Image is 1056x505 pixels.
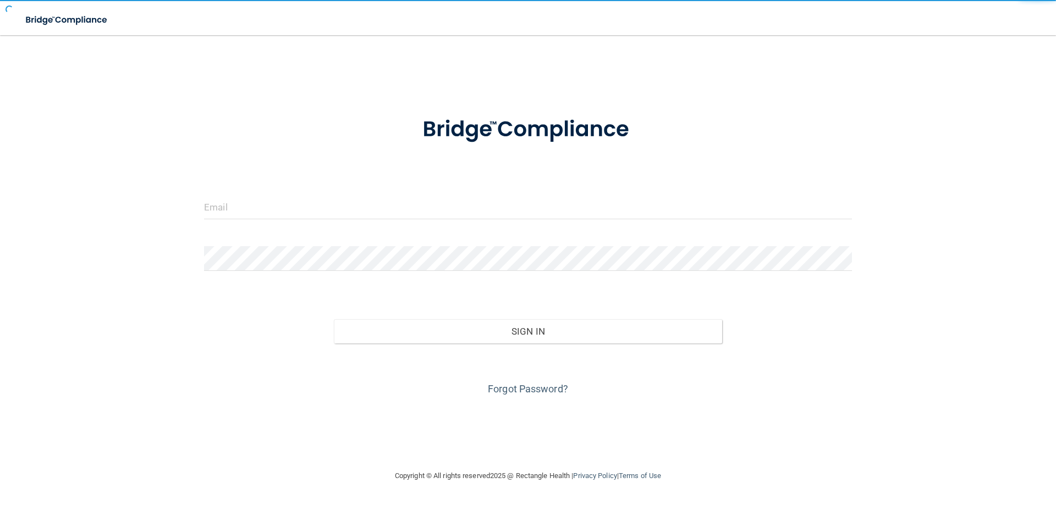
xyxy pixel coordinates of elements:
a: Forgot Password? [488,383,568,395]
a: Privacy Policy [573,471,617,480]
input: Email [204,195,852,219]
a: Terms of Use [619,471,661,480]
img: bridge_compliance_login_screen.278c3ca4.svg [16,9,118,31]
div: Copyright © All rights reserved 2025 @ Rectangle Health | | [327,458,729,493]
img: bridge_compliance_login_screen.278c3ca4.svg [400,101,656,158]
button: Sign In [334,319,723,343]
